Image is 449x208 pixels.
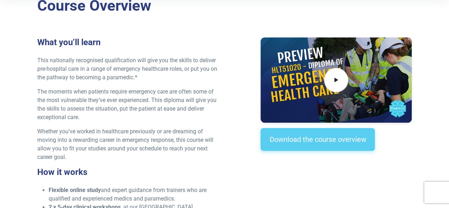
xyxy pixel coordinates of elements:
[261,128,375,151] a: Download the course overview
[37,127,220,161] p: Whether you’ve worked in healthcare previously or are dreaming of moving into a rewarding career ...
[37,56,220,82] p: This nationally recognised qualification will give you the skills to deliver pre-hospital care in...
[37,37,220,48] h3: What you’ll learn
[261,165,412,208] iframe: EmbedSocial Universal Widget
[49,186,220,203] li: and expert guidance from trainers who are qualified and experienced medics and paramedics.
[37,87,220,122] p: The moments when patients require emergency care are often some of the most vulnerable they’ve ev...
